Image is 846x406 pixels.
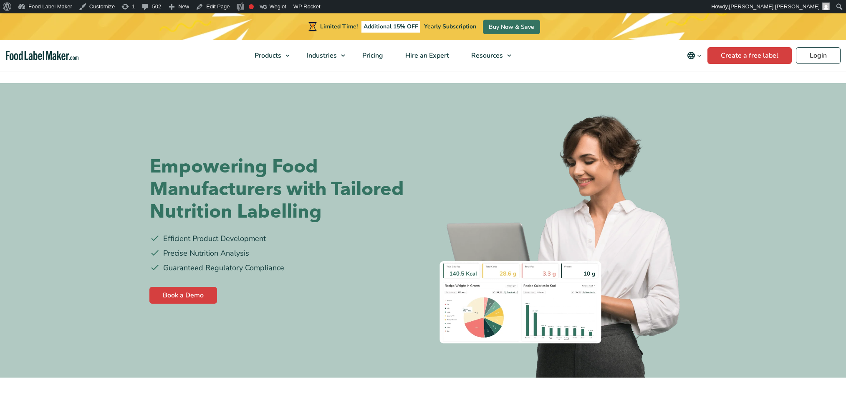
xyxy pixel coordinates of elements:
a: Food Label Maker homepage [6,51,79,61]
a: Login [796,47,841,64]
button: Change language [681,47,707,64]
div: Focus keyphrase not set [249,4,254,9]
a: Hire an Expert [394,40,458,71]
span: [PERSON_NAME] [PERSON_NAME] [729,3,820,10]
li: Guaranteed Regulatory Compliance [150,262,417,274]
a: Create a free label [707,47,792,64]
a: Pricing [351,40,392,71]
span: Hire an Expert [403,51,450,60]
a: Resources [460,40,515,71]
a: Industries [296,40,349,71]
span: Yearly Subscription [424,23,476,30]
span: Pricing [360,51,384,60]
li: Precise Nutrition Analysis [150,248,417,259]
span: Products [252,51,282,60]
span: Resources [469,51,504,60]
a: Book a Demo [149,287,217,304]
a: Products [244,40,294,71]
span: Additional 15% OFF [361,21,420,33]
span: Industries [304,51,338,60]
span: Limited Time! [320,23,358,30]
li: Efficient Product Development [150,233,417,244]
a: Buy Now & Save [483,20,540,34]
h1: Empowering Food Manufacturers with Tailored Nutrition Labelling [150,155,417,223]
